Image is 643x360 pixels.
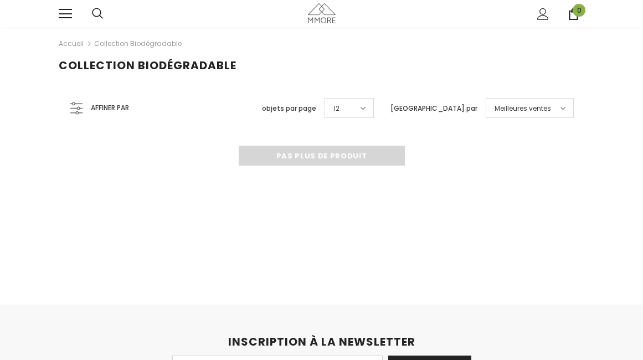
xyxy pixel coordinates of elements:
span: Meilleures ventes [495,103,551,114]
a: Collection biodégradable [94,39,182,48]
label: objets par page [262,103,316,114]
a: 0 [568,8,579,20]
a: Accueil [59,37,84,50]
span: Affiner par [91,102,129,114]
span: 12 [333,103,339,114]
span: 0 [573,4,585,17]
label: [GEOGRAPHIC_DATA] par [390,103,477,114]
span: Collection biodégradable [59,58,236,73]
img: Cas MMORE [308,3,336,23]
span: INSCRIPTION À LA NEWSLETTER [228,334,415,349]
